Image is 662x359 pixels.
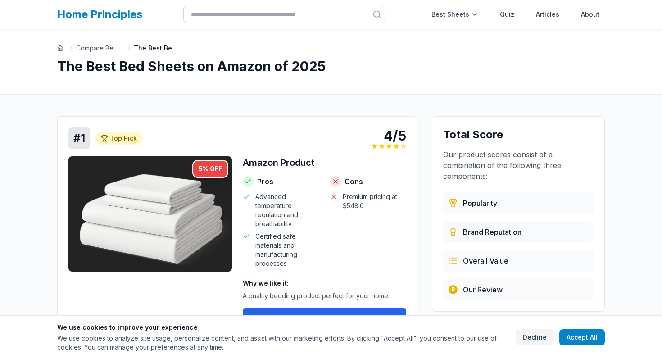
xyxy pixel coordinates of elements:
[57,323,508,332] h3: We use cookies to improve your experience
[531,5,565,23] a: Articles
[68,127,90,149] div: # 1
[343,192,407,210] span: Premium pricing at $548.0
[443,279,594,300] div: Our team's hands-on testing and evaluation process
[255,232,319,268] span: Certified safe materials and manufacturing processes
[463,284,503,295] span: Our Review
[57,8,142,21] a: Home Principles
[443,127,594,142] h3: Total Score
[559,329,605,345] button: Accept All
[57,58,605,74] h1: The Best Bed Sheets on Amazon of 2025
[494,5,520,23] a: Quiz
[426,5,484,23] div: Best Sheets
[255,192,319,228] span: Advanced temperature regulation and breathability
[443,192,594,214] div: Based on customer reviews, ratings, and sales data
[463,255,508,266] span: Overall Value
[372,127,406,144] div: 4/5
[243,279,406,288] h4: Why we like it:
[243,308,406,329] a: Learn more >>
[443,250,594,272] div: Combines price, quality, durability, and customer satisfaction
[57,334,508,352] p: We use cookies to analyze site usage, personalize content, and assist with our marketing efforts....
[110,134,137,143] span: Top Pick
[576,5,605,23] a: About
[76,44,121,53] a: Compare Bed ...
[463,198,497,209] span: Popularity
[68,156,232,272] img: Amazon Product - Cotton product image
[192,160,228,178] div: 5 % OFF
[243,156,406,169] h3: Amazon Product
[134,44,179,53] span: The Best Bed Sheets on Amazon of 2025
[443,221,594,243] div: Evaluated from brand history, quality standards, and market presence
[243,291,406,300] p: A quality bedding product perfect for your home.
[443,149,594,182] p: Our product scores consist of a combination of the following three components:
[243,176,319,187] h4: Pros
[451,286,455,293] span: R
[330,176,407,187] h4: Cons
[463,227,521,237] span: Brand Reputation
[57,45,63,51] a: Go to homepage
[516,329,554,345] button: Decline
[57,44,605,53] nav: Breadcrumb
